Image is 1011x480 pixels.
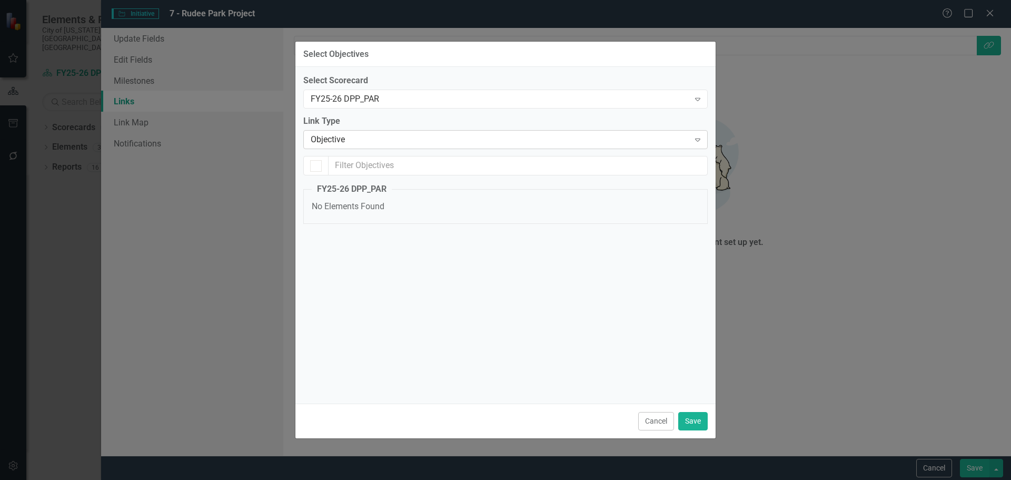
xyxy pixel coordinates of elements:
label: Select Scorecard [303,75,708,87]
div: FY25-26 DPP_PAR [311,93,689,105]
div: Objective [311,134,689,146]
button: Cancel [638,412,674,430]
button: Save [678,412,708,430]
input: Filter Objectives [328,156,708,175]
div: Select Objectives [303,50,369,59]
label: Link Type [303,115,708,128]
span: No Elements Found [312,201,384,211]
legend: FY25-26 DPP_PAR [312,183,392,195]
